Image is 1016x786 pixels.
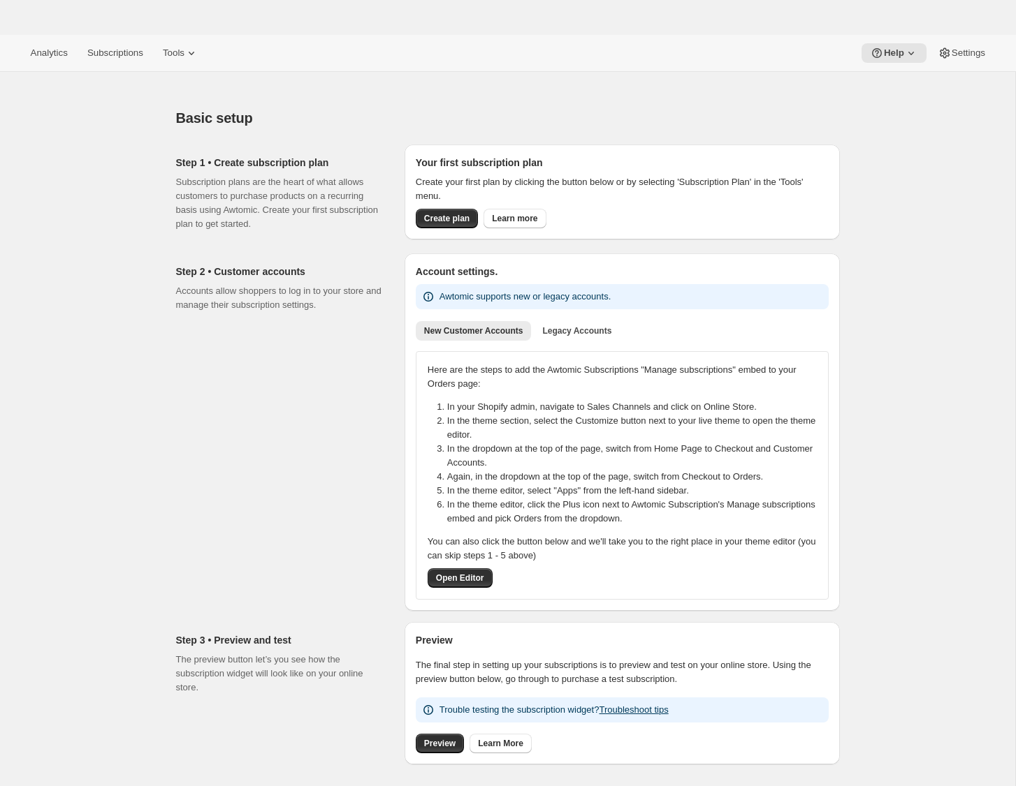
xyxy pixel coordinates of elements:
[416,209,478,228] button: Create plan
[424,213,470,224] span: Create plan
[447,484,825,498] li: In the theme editor, select "Apps" from the left-hand sidebar.
[447,498,825,526] li: In the theme editor, click the Plus icon next to Awtomic Subscription's Manage subscriptions embe...
[542,325,611,336] span: Legacy Accounts
[416,265,829,279] h2: Account settings.
[447,470,825,484] li: Again, in the dropdown at the top of the page, switch from Checkout to Orders.
[79,43,152,63] button: Subscriptions
[428,535,817,563] p: You can also click the button below and we'll take you to the right place in your theme editor (y...
[416,321,532,341] button: New Customer Accounts
[176,175,382,231] p: Subscription plans are the heart of what allows customers to purchase products on a recurring bas...
[492,213,537,224] span: Learn more
[176,110,253,126] span: Basic setup
[470,734,532,753] a: Learn More
[416,175,829,203] p: Create your first plan by clicking the button below or by selecting 'Subscription Plan' in the 'T...
[968,725,1002,758] iframe: Intercom live chat
[447,400,825,414] li: In your Shopify admin, navigate to Sales Channels and click on Online Store.
[154,43,207,63] button: Tools
[534,321,620,341] button: Legacy Accounts
[929,43,994,63] button: Settings
[884,47,904,59] span: Help
[952,47,985,59] span: Settings
[447,442,825,470] li: In the dropdown at the top of the page, switch from Home Page to Checkout and Customer Accounts.
[436,572,484,584] span: Open Editor
[428,568,493,588] button: Open Editor
[424,738,456,749] span: Preview
[176,156,382,170] h2: Step 1 • Create subscription plan
[416,734,464,753] a: Preview
[176,633,382,647] h2: Step 3 • Preview and test
[176,653,382,695] p: The preview button let’s you see how the subscription widget will look like on your online store.
[484,209,546,228] a: Learn more
[862,43,927,63] button: Help
[599,704,668,715] a: Troubleshoot tips
[440,290,611,304] p: Awtomic supports new or legacy accounts.
[447,414,825,442] li: In the theme section, select the Customize button next to your live theme to open the theme editor.
[424,325,523,336] span: New Customer Accounts
[176,265,382,279] h2: Step 2 • Customer accounts
[440,703,669,717] p: Trouble testing the subscription widget?
[176,284,382,312] p: Accounts allow shoppers to log in to your store and manage their subscription settings.
[428,363,817,391] p: Here are the steps to add the Awtomic Subscriptions "Manage subscriptions" embed to your Orders p...
[416,658,829,686] p: The final step in setting up your subscriptions is to preview and test on your online store. Usin...
[163,47,184,59] span: Tools
[416,156,829,170] h2: Your first subscription plan
[416,633,829,647] h2: Preview
[87,47,143,59] span: Subscriptions
[31,47,68,59] span: Analytics
[478,738,523,749] span: Learn More
[22,43,76,63] button: Analytics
